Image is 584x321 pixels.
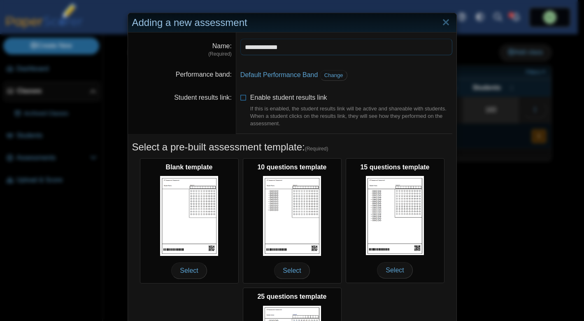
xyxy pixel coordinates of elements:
span: Select [274,262,309,279]
b: 15 questions template [360,164,429,171]
a: Close [440,16,452,30]
label: Name [212,42,232,49]
span: (Required) [305,145,328,152]
img: scan_sheet_blank.png [160,176,219,255]
h5: Select a pre-built assessment template: [132,140,452,154]
a: Default Performance Band [240,71,318,78]
b: Blank template [166,164,213,171]
a: Change [320,70,348,81]
label: Performance band [176,71,232,78]
b: 10 questions template [257,164,326,171]
div: Adding a new assessment [128,13,456,33]
img: scan_sheet_15_questions.png [366,176,424,255]
span: Change [324,72,343,78]
span: Enable student results link [250,94,452,127]
span: Select [377,262,412,279]
img: scan_sheet_10_questions.png [263,176,321,255]
div: If this is enabled, the student results link will be active and shareable with students. When a s... [250,105,452,128]
span: Select [171,262,207,279]
dfn: (Required) [132,51,232,58]
b: 25 questions template [257,293,326,300]
label: Student results link [174,94,232,101]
